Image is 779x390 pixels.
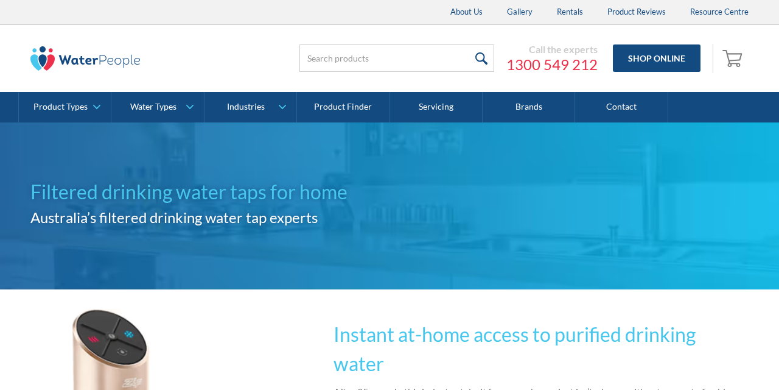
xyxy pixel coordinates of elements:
[30,207,389,229] h2: Australia’s filtered drinking water tap experts
[506,55,598,74] a: 1300 549 212
[33,102,88,112] div: Product Types
[722,48,746,68] img: shopping cart
[334,320,749,378] h2: Instant at-home access to purified drinking water
[613,44,700,72] a: Shop Online
[299,44,494,72] input: Search products
[657,329,779,390] iframe: podium webchat widget bubble
[483,92,575,122] a: Brands
[719,44,749,73] a: Open empty cart
[130,102,176,112] div: Water Types
[30,177,389,207] h1: Filtered drinking water taps for home
[506,43,598,55] div: Call the experts
[204,92,296,122] a: Industries
[111,92,203,122] a: Water Types
[30,46,140,71] img: The Water People
[390,92,483,122] a: Servicing
[575,92,668,122] a: Contact
[297,92,389,122] a: Product Finder
[227,102,265,112] div: Industries
[19,92,111,122] a: Product Types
